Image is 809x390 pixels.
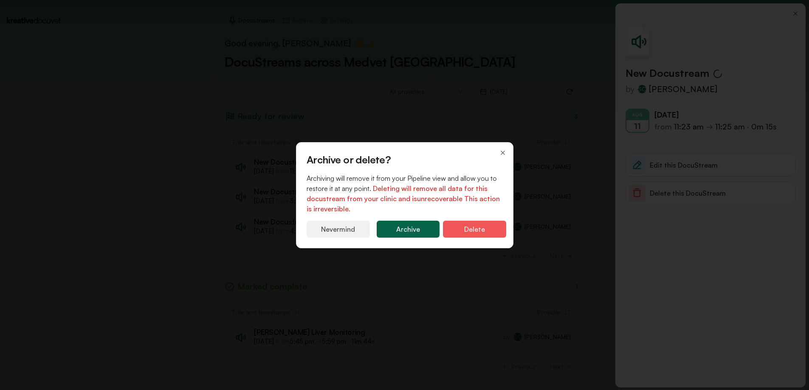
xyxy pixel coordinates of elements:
[307,174,497,193] span: Archiving will remove it from your Pipeline view and allow you to restore it at any point.
[307,184,500,213] span: Deleting will remove all data for this docustream from your clinic and isunrecoverable This actio...
[376,221,440,238] button: Archive
[443,221,506,238] button: Delete
[307,153,503,166] p: Archive or delete?
[307,221,370,238] button: Nevermind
